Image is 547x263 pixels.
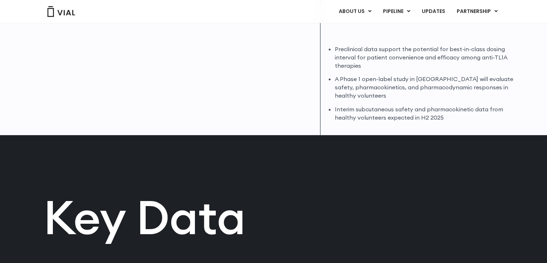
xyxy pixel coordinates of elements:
img: Vial Logo [47,6,76,17]
h2: Key Data [44,194,274,241]
a: UPDATES [416,5,450,18]
a: PARTNERSHIPMenu Toggle [451,5,503,18]
a: ABOUT USMenu Toggle [333,5,377,18]
li: Preclinical data support the potential for best-in-class dosing interval for patient convenience ... [335,45,521,70]
li: Interim subcutaneous safety and pharmacokinetic data from healthy volunteers expected in H2 2025 [335,105,521,122]
li: A Phase 1 open-label study in [GEOGRAPHIC_DATA] will evaluate safety, pharmacokinetics, and pharm... [335,75,521,100]
a: PIPELINEMenu Toggle [377,5,415,18]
